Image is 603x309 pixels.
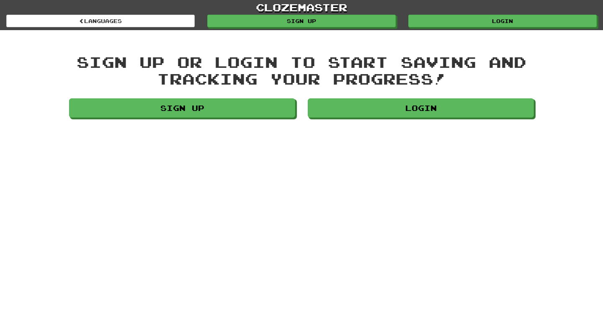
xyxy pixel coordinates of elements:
a: Sign up [69,98,295,118]
a: Login [308,98,534,118]
a: Languages [6,15,195,27]
a: Sign up [207,15,396,27]
div: Sign up or login to start saving and tracking your progress! [69,54,534,87]
a: Login [408,15,597,27]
